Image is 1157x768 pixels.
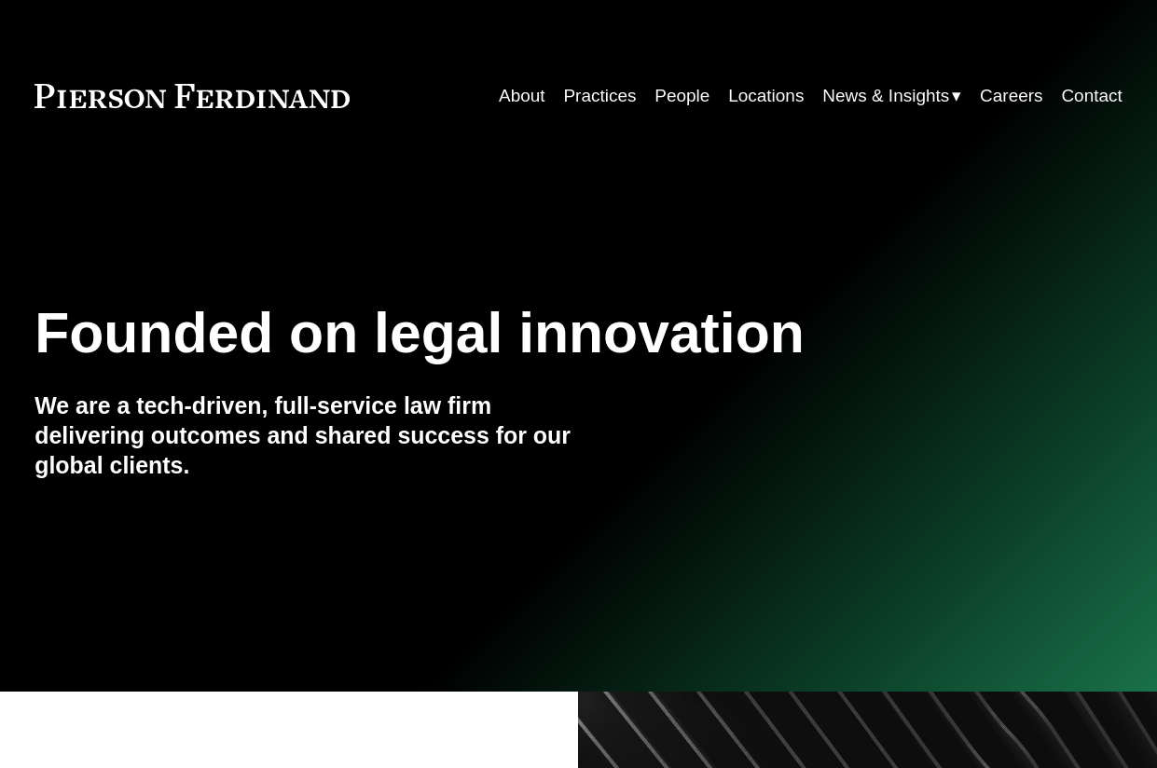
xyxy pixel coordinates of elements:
a: Practices [563,78,636,114]
a: Careers [980,78,1042,114]
span: News & Insights [822,80,949,112]
a: folder dropdown [822,78,961,114]
a: People [654,78,709,114]
a: Contact [1061,78,1122,114]
h1: Founded on legal innovation [34,301,941,365]
a: About [499,78,545,114]
h4: We are a tech-driven, full-service law firm delivering outcomes and shared success for our global... [34,391,578,480]
a: Locations [728,78,804,114]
